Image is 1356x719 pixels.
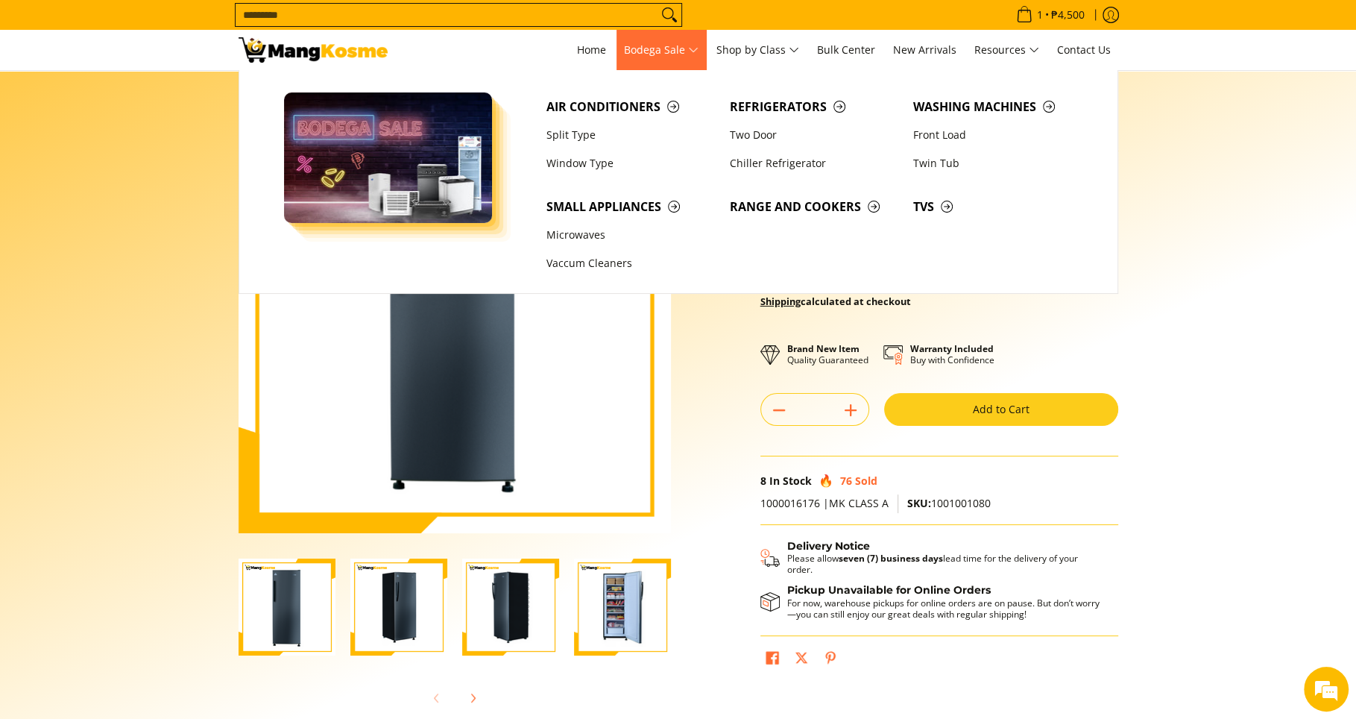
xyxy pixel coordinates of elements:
[761,398,797,422] button: Subtract
[787,343,868,365] p: Quality Guaranteed
[722,92,906,121] a: Refrigerators
[906,121,1089,149] a: Front Load
[239,559,335,656] img: Condura 7.0 Cu. Ft. Upright Freezer Inverter Refrigerator, CUF700MNi (Class A)-1
[546,98,715,116] span: Air Conditioners
[907,496,991,510] span: 1001001080
[1050,30,1118,70] a: Contact Us
[787,597,1103,620] p: For now, warehouse pickups for online orders are on pause. But don’t worry—you can still enjoy ou...
[762,647,783,673] a: Share on Facebook
[974,41,1039,60] span: Resources
[539,250,722,278] a: Vaccum Cleaners
[616,30,706,70] a: Bodega Sale
[1035,10,1045,20] span: 1
[1049,10,1087,20] span: ₱4,500
[570,30,614,70] a: Home
[456,682,489,715] button: Next
[624,41,699,60] span: Bodega Sale
[539,149,722,178] a: Window Type
[787,553,1103,575] p: Please allow lead time for the delivery of your order.
[855,474,877,488] span: Sold
[886,30,964,70] a: New Arrivals
[1012,7,1089,23] span: •
[539,121,722,149] a: Split Type
[906,149,1089,178] a: Twin Tub
[730,98,898,116] span: Refrigerators
[760,496,889,510] span: 1000016176 |MK CLASS A
[722,192,906,221] a: Range and Cookers
[820,647,841,673] a: Pin on Pinterest
[760,540,1103,576] button: Shipping & Delivery
[722,121,906,149] a: Two Door
[787,539,870,553] strong: Delivery Notice
[833,398,868,422] button: Add
[910,342,994,355] strong: Warranty Included
[913,198,1082,216] span: TVs
[967,30,1047,70] a: Resources
[403,30,1118,70] nav: Main Menu
[574,559,671,656] img: Condura 7.0 Cu. Ft. Upright Freezer Inverter Refrigerator, CUF700MNi (Class A)-4
[787,342,860,355] strong: Brand New Item
[769,474,812,488] span: In Stock
[577,43,606,57] span: Home
[906,92,1089,121] a: Washing Machines
[1057,43,1111,57] span: Contact Us
[546,198,715,216] span: Small Appliances
[906,192,1089,221] a: TVs
[7,407,284,459] textarea: Type your message and hit 'Enter'
[716,41,799,60] span: Shop by Class
[817,43,875,57] span: Bulk Center
[787,583,991,597] strong: Pickup Unavailable for Online Orders
[239,101,671,533] img: Condura 7.0 Cu. Ft. Upright Freezer Inverter Refrigerator, CUF700MNi (Class A)
[78,84,250,103] div: Chat with us now
[539,192,722,221] a: Small Appliances
[350,559,447,656] img: Condura 7.0 Cu. Ft. Upright Freezer Inverter Refrigerator, CUF700MNi (Class A)-2
[730,198,898,216] span: Range and Cookers
[539,221,722,249] a: Microwaves
[840,474,852,488] span: 76
[839,552,943,565] strong: seven (7) business days
[913,98,1082,116] span: Washing Machines
[722,149,906,178] a: Chiller Refrigerator
[239,37,388,63] img: Condura 7.0 Cu.Ft. Upright Freezer Inverter (Class A) l Mang Kosme
[657,4,681,26] button: Search
[760,295,911,308] strong: calculated at checkout
[539,92,722,121] a: Air Conditioners
[907,496,931,510] span: SKU:
[791,647,812,673] a: Post on X
[462,559,559,656] img: Condura 7.0 Cu. Ft. Upright Freezer Inverter Refrigerator, CUF700MNi (Class A)-3
[245,7,280,43] div: Minimize live chat window
[284,92,493,223] img: Bodega Sale
[709,30,807,70] a: Shop by Class
[893,43,956,57] span: New Arrivals
[760,295,801,308] a: Shipping
[810,30,883,70] a: Bulk Center
[910,343,994,365] p: Buy with Confidence
[884,393,1118,426] button: Add to Cart
[760,474,766,488] span: 8
[86,188,206,339] span: We're online!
